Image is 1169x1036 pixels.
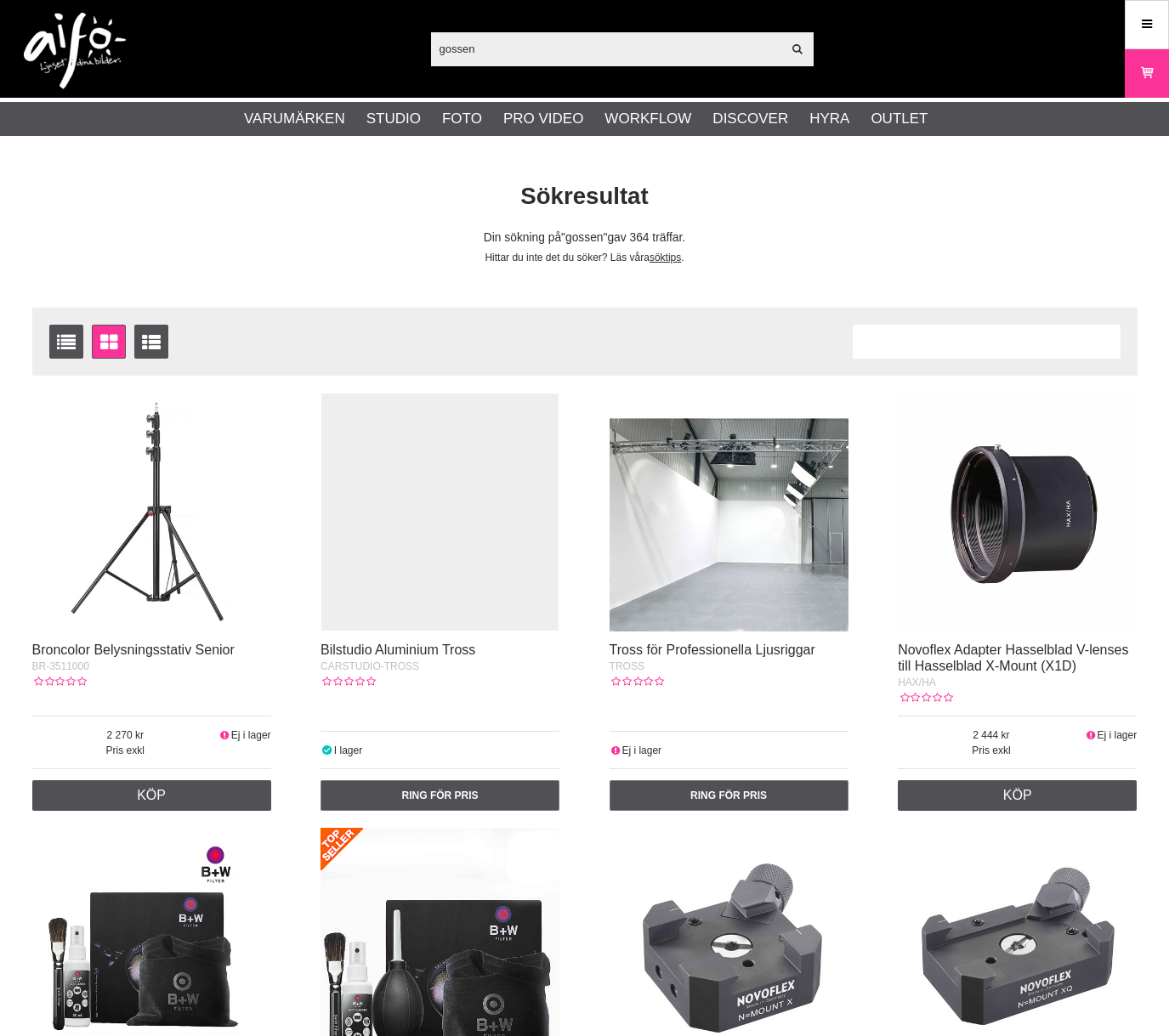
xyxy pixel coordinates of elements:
[871,108,928,130] a: Outlet
[321,643,475,657] a: Bilstudio Aluminium Tross
[610,660,644,672] span: TROSS
[334,744,362,756] span: I lager
[898,780,1137,811] a: Köp
[610,393,848,631] img: Tross för Professionella Ljusriggar
[32,727,219,743] span: 2 270
[898,677,936,688] span: HAX/HA
[712,108,788,130] a: Discover
[32,393,271,631] img: Broncolor Belysningsstativ Senior
[49,325,83,359] a: Listvisning
[809,108,849,130] a: Hyra
[32,743,219,758] span: Pris exkl
[231,729,271,741] span: Ej i lager
[20,180,1150,213] h1: Sökresultat
[484,231,685,244] span: Din sökning på gav 364 träffar.
[621,744,661,756] span: Ej i lager
[321,674,375,689] div: Kundbetyg: 0
[134,325,168,359] a: Utökad listvisning
[431,36,782,61] input: Sök produkter ...
[610,643,815,657] a: Tross för Professionella Ljusriggar
[610,744,622,756] i: Ej i lager
[610,780,848,811] a: Ring för pris
[321,780,559,811] a: Ring för pris
[898,643,1128,673] a: Novoflex Adapter Hasselblad V-lenses till Hasselblad X-Mount (X1D)
[32,780,271,811] a: Köp
[898,393,1137,631] img: Novoflex Adapter Hasselblad V-lenses till Hasselblad X-Mount (X1D)
[898,727,1085,743] span: 2 444
[92,325,126,359] a: Fönstervisning
[321,744,334,756] i: I lager
[681,252,684,263] span: .
[650,252,681,263] a: söktips
[604,108,691,130] a: Workflow
[1098,729,1138,741] span: Ej i lager
[32,660,89,672] span: BR-3511000
[503,108,583,130] a: Pro Video
[898,690,952,705] div: Kundbetyg: 0
[32,674,87,689] div: Kundbetyg: 0
[24,13,126,89] img: logo.png
[321,660,419,672] span: CARSTUDIO-TROSS
[32,643,235,657] a: Broncolor Belysningsstativ Senior
[218,729,231,741] i: Ej i lager
[485,252,649,263] span: Hittar du inte det du söker? Läs våra
[442,108,482,130] a: Foto
[898,743,1085,758] span: Pris exkl
[1085,729,1098,741] i: Ej i lager
[244,108,345,130] a: Varumärken
[610,674,664,689] div: Kundbetyg: 0
[366,108,421,130] a: Studio
[561,231,607,244] span: gossen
